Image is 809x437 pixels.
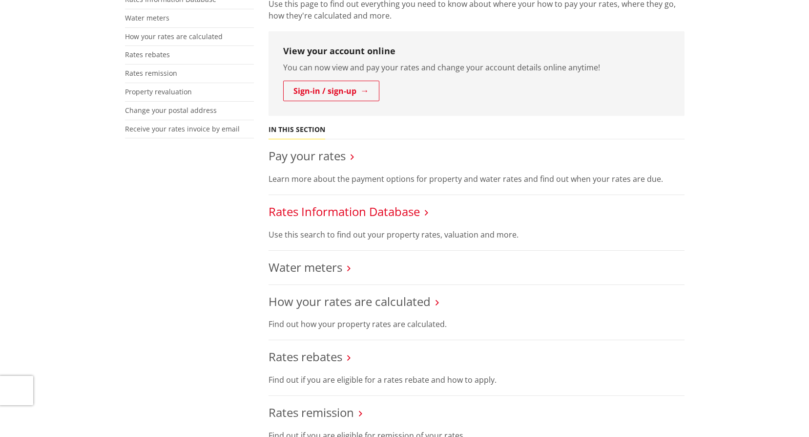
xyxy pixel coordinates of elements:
a: Property revaluation [125,87,192,96]
a: How your rates are calculated [269,293,431,309]
h5: In this section [269,126,325,134]
a: Receive your rates invoice by email [125,124,240,133]
a: Rates remission [125,68,177,78]
p: Find out how your property rates are calculated. [269,318,685,330]
a: Rates rebates [125,50,170,59]
a: How your rates are calculated [125,32,223,41]
p: Find out if you are eligible for a rates rebate and how to apply. [269,374,685,386]
a: Sign-in / sign-up [283,81,379,101]
a: Change your postal address [125,106,217,115]
h3: View your account online [283,46,670,57]
iframe: Messenger Launcher [764,396,799,431]
a: Rates remission [269,404,354,420]
p: Use this search to find out your property rates, valuation and more. [269,229,685,240]
a: Rates rebates [269,349,342,365]
a: Pay your rates [269,148,346,164]
p: You can now view and pay your rates and change your account details online anytime! [283,62,670,73]
a: Rates Information Database [269,203,420,219]
a: Water meters [269,259,342,275]
p: Learn more about the payment options for property and water rates and find out when your rates ar... [269,173,685,185]
a: Water meters [125,13,169,22]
